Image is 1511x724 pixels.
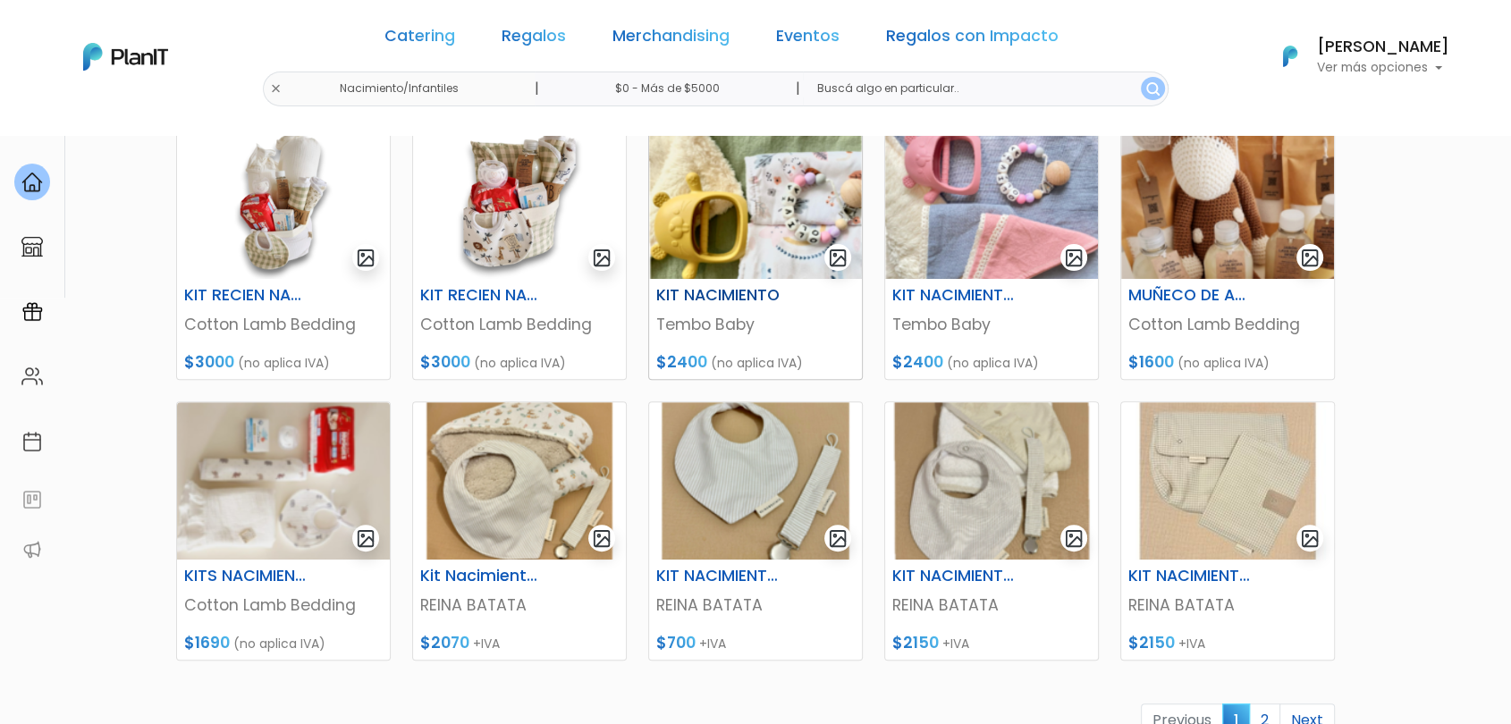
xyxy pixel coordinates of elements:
img: gallery-light [828,528,848,549]
span: (no aplica IVA) [1178,354,1270,372]
a: gallery-light KIT NACIMIENTO Tembo Baby $2400 (no aplica IVA) [648,121,863,380]
img: thumb_2000___2000-Photoroom__57_.png [413,402,626,560]
p: Cotton Lamb Bedding [184,594,383,617]
img: close-6986928ebcb1d6c9903e3b54e860dbc4d054630f23adef3a32610726dff6a82b.svg [270,83,282,95]
a: gallery-light KIT NACIMIENTO 2 Tembo Baby $2400 (no aplica IVA) [884,121,1099,380]
p: Ver más opciones [1317,62,1449,74]
img: partners-52edf745621dab592f3b2c58e3bca9d71375a7ef29c3b500c9f145b62cc070d4.svg [21,539,43,560]
a: gallery-light KIT NACIMIENTO 4 REINA BATATA $2150 +IVA [1120,401,1335,661]
span: $2400 [656,351,707,373]
h6: KIT NACIMIENTO 2 [646,567,792,585]
span: +IVA [1178,635,1205,652]
h6: KIT NACIMIENTO [646,286,792,305]
a: gallery-light KIT NACIMIENTO 3 REINA BATATA $2150 +IVA [884,401,1099,661]
img: gallery-light [1064,528,1085,549]
img: thumb_Captura_de_pantalla_2025-09-02_170641.png [649,122,862,279]
a: Regalos [502,29,566,50]
span: (no aplica IVA) [238,354,330,372]
span: +IVA [473,635,500,652]
a: Catering [384,29,455,50]
p: Tembo Baby [656,313,855,336]
img: thumb_2000___2000-Photoroom_-_2025-06-03T180744.568.jpg [1121,402,1334,560]
img: search_button-432b6d5273f82d61273b3651a40e1bd1b912527efae98b1b7a1b2c0702e16a8d.svg [1146,82,1160,96]
span: (no aplica IVA) [711,354,803,372]
img: thumb_2000___2000-Photoroom__59_.png [649,402,862,560]
p: REINA BATATA [892,594,1091,617]
img: thumb_Captura_de_pantalla_2025-09-02_171627.png [885,122,1098,279]
button: PlanIt Logo [PERSON_NAME] Ver más opciones [1260,33,1449,80]
img: gallery-light [592,528,612,549]
span: +IVA [699,635,726,652]
h6: KITS NACIMIENTO [173,567,320,585]
h6: MUÑECO DE APEGO [1118,286,1264,305]
a: Eventos [776,29,840,50]
p: Cotton Lamb Bedding [184,313,383,336]
img: thumb_2000___2000-Photoroom_-_2025-04-14T133005.886.png [177,122,390,279]
img: gallery-light [828,248,848,268]
a: gallery-light MUÑECO DE APEGO Cotton Lamb Bedding $1600 (no aplica IVA) [1120,121,1335,380]
h6: [PERSON_NAME] [1317,39,1449,55]
img: campaigns-02234683943229c281be62815700db0a1741e53638e28bf9629b52c665b00959.svg [21,301,43,323]
img: gallery-light [1300,248,1321,268]
a: gallery-light KIT RECIEN NACIDO 3 Cotton Lamb Bedding $3000 (no aplica IVA) [412,121,627,380]
img: gallery-light [1300,528,1321,549]
p: REINA BATATA [420,594,619,617]
img: PlanIt Logo [1270,37,1310,76]
input: Buscá algo en particular.. [803,72,1169,106]
img: marketplace-4ceaa7011d94191e9ded77b95e3339b90024bf715f7c57f8cf31f2d8c509eaba.svg [21,236,43,257]
img: thumb_Captura_de_pantalla_2025-06-03_180253.png [885,402,1098,560]
p: | [796,78,800,99]
img: gallery-light [356,528,376,549]
h6: Kit Nacimiento 1 [409,567,556,585]
span: $2400 [892,351,943,373]
p: Cotton Lamb Bedding [1128,313,1327,336]
span: $2150 [892,632,939,653]
span: $2150 [1128,632,1175,653]
a: gallery-light Kit Nacimiento 1 REINA BATATA $2070 +IVA [412,401,627,661]
a: gallery-light KITS NACIMIENTO Cotton Lamb Bedding $1690 (no aplica IVA) [176,401,391,661]
span: $3000 [184,351,234,373]
h6: KIT RECIEN NACIDO 2 [173,286,320,305]
img: feedback-78b5a0c8f98aac82b08bfc38622c3050aee476f2c9584af64705fc4e61158814.svg [21,489,43,510]
span: $700 [656,632,696,653]
span: (no aplica IVA) [233,635,325,652]
span: (no aplica IVA) [947,354,1039,372]
span: $1690 [184,632,230,653]
img: calendar-87d922413cdce8b2cf7b7f5f62616a5cf9e4887200fb71536465627b3292af00.svg [21,431,43,452]
p: REINA BATATA [1128,594,1327,617]
img: thumb_2000___2000-Photoroom_-_2025-04-14T132815.074.png [413,122,626,279]
p: REINA BATATA [656,594,855,617]
p: Tembo Baby [892,313,1091,336]
h6: KIT NACIMIENTO 3 [882,567,1028,585]
span: $2070 [420,632,469,653]
a: Regalos con Impacto [886,29,1059,50]
p: Cotton Lamb Bedding [420,313,619,336]
a: Merchandising [612,29,730,50]
span: $1600 [1128,351,1174,373]
img: people-662611757002400ad9ed0e3c099ab2801c6687ba6c219adb57efc949bc21e19d.svg [21,366,43,387]
img: PlanIt Logo [83,43,168,71]
img: gallery-light [592,248,612,268]
span: +IVA [942,635,969,652]
a: gallery-light KIT NACIMIENTO 2 REINA BATATA $700 +IVA [648,401,863,661]
h6: KIT NACIMIENTO 4 [1118,567,1264,585]
a: gallery-light KIT RECIEN NACIDO 2 Cotton Lamb Bedding $3000 (no aplica IVA) [176,121,391,380]
span: $3000 [420,351,470,373]
img: gallery-light [1064,248,1085,268]
img: home-e721727adea9d79c4d83392d1f703f7f8bce08238fde08b1acbfd93340b81755.svg [21,172,43,193]
p: | [535,78,539,99]
img: gallery-light [356,248,376,268]
h6: KIT NACIMIENTO 2 [882,286,1028,305]
div: ¿Necesitás ayuda? [92,17,257,52]
span: (no aplica IVA) [474,354,566,372]
h6: KIT RECIEN NACIDO 3 [409,286,556,305]
img: thumb_Captura_de_pantalla_2025-09-02_172020.png [177,402,390,560]
img: thumb_Captura_de_pantalla_2025-09-02_171752.png [1121,122,1334,279]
